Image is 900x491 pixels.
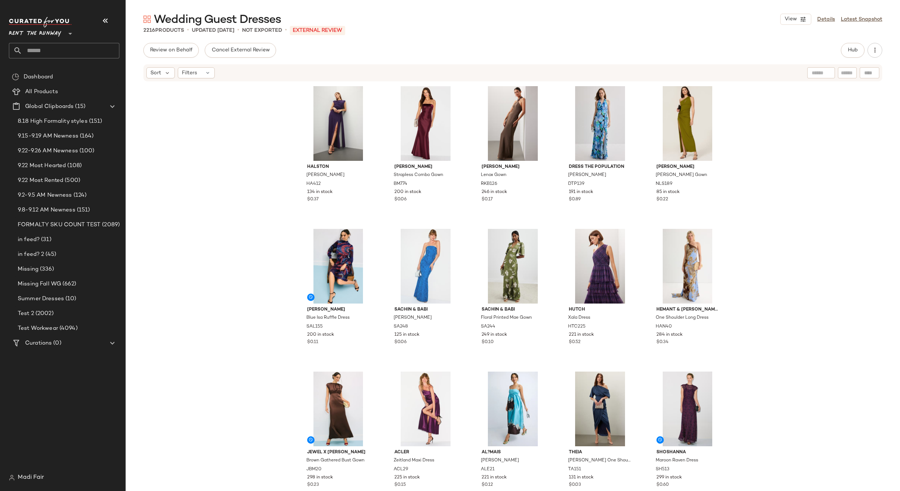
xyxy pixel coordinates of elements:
[656,196,668,203] span: $0.22
[656,181,672,187] span: NLS189
[841,16,882,23] a: Latest Snapshot
[656,449,719,456] span: Shoshanna
[568,181,584,187] span: DTP139
[817,16,835,23] a: Details
[394,466,408,473] span: ACL29
[187,26,189,35] span: •
[569,189,593,196] span: 191 in stock
[18,473,44,482] span: Madi Fair
[18,176,63,185] span: 9.22 Most Rented
[307,164,370,170] span: HALSTON
[651,229,725,304] img: HAN40.jpg
[78,147,95,155] span: (100)
[18,295,64,303] span: Summer Dresses
[306,457,364,464] span: Brown Gathered Bust Gown
[72,191,87,200] span: (124)
[656,315,709,321] span: One Shoulder Long Dress
[388,372,463,446] img: ACL29.jpg
[24,73,53,81] span: Dashboard
[18,280,61,288] span: Missing Fall WG
[306,315,350,321] span: Blue Isa Ruffle Dress
[25,339,52,348] span: Curations
[211,47,269,53] span: Cancel External Review
[40,236,51,244] span: (31)
[481,324,495,330] span: SA244
[482,196,493,203] span: $0.17
[394,189,421,196] span: 200 in stock
[569,196,581,203] span: $0.89
[394,181,407,187] span: BM774
[143,43,199,58] button: Review on Behalf
[656,332,683,338] span: 284 in stock
[9,25,61,38] span: Rent the Runway
[394,474,420,481] span: 225 in stock
[569,482,581,488] span: $0.03
[569,307,631,313] span: Hutch
[482,307,544,313] span: Sachin & Babi
[290,26,345,35] p: External REVIEW
[394,332,420,338] span: 125 in stock
[568,315,590,321] span: Xala Dress
[569,332,594,338] span: 221 in stock
[307,189,333,196] span: 134 in stock
[394,324,408,330] span: SA248
[394,196,407,203] span: $0.06
[388,86,463,161] img: BM774.jpg
[656,189,680,196] span: 85 in stock
[44,250,56,259] span: (45)
[88,117,102,126] span: (151)
[18,309,34,318] span: Test 2
[481,181,497,187] span: RKB126
[656,339,669,346] span: $0.34
[205,43,276,58] button: Cancel External Review
[482,449,544,456] span: AL?MAIS
[394,172,443,179] span: Strapless Combo Gown
[18,236,40,244] span: in feed?
[18,147,78,155] span: 9.22-9.26 AM Newness
[18,324,58,333] span: Test Workwear
[150,69,161,77] span: Sort
[656,324,672,330] span: HAN40
[25,88,58,96] span: All Products
[18,206,75,214] span: 9.8-9.12 AM Newness
[285,26,287,35] span: •
[301,229,376,304] img: SAL155.jpg
[237,26,239,35] span: •
[150,47,193,53] span: Review on Behalf
[394,482,406,488] span: $0.15
[143,16,151,23] img: svg%3e
[569,339,581,346] span: $0.52
[301,372,376,446] img: JBM20.jpg
[307,482,319,488] span: $0.23
[656,172,707,179] span: [PERSON_NAME] Gown
[242,27,282,34] p: Not Exported
[569,474,594,481] span: 131 in stock
[78,132,94,140] span: (164)
[306,324,323,330] span: SAL155
[66,162,82,170] span: (108)
[394,457,434,464] span: Zeitland Maxi Dress
[12,73,19,81] img: svg%3e
[307,474,333,481] span: 298 in stock
[18,250,44,259] span: in feed? 2
[563,229,637,304] img: HTC225.jpg
[482,164,544,170] span: [PERSON_NAME]
[75,206,90,214] span: (151)
[18,132,78,140] span: 9.15-9.19 AM Newness
[38,265,54,274] span: (336)
[482,332,507,338] span: 249 in stock
[481,172,506,179] span: Lenox Gown
[568,324,585,330] span: HTC225
[481,466,495,473] span: ALE21
[143,28,155,33] span: 2216
[656,466,669,473] span: SH513
[306,466,322,473] span: JBM20
[18,191,72,200] span: 9.2-9.5 AM Newness
[301,86,376,161] img: HA412.jpg
[34,309,54,318] span: (2002)
[58,324,78,333] span: (4094)
[476,86,550,161] img: RKB126.jpg
[307,307,370,313] span: [PERSON_NAME]
[9,475,15,481] img: svg%3e
[482,474,507,481] span: 221 in stock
